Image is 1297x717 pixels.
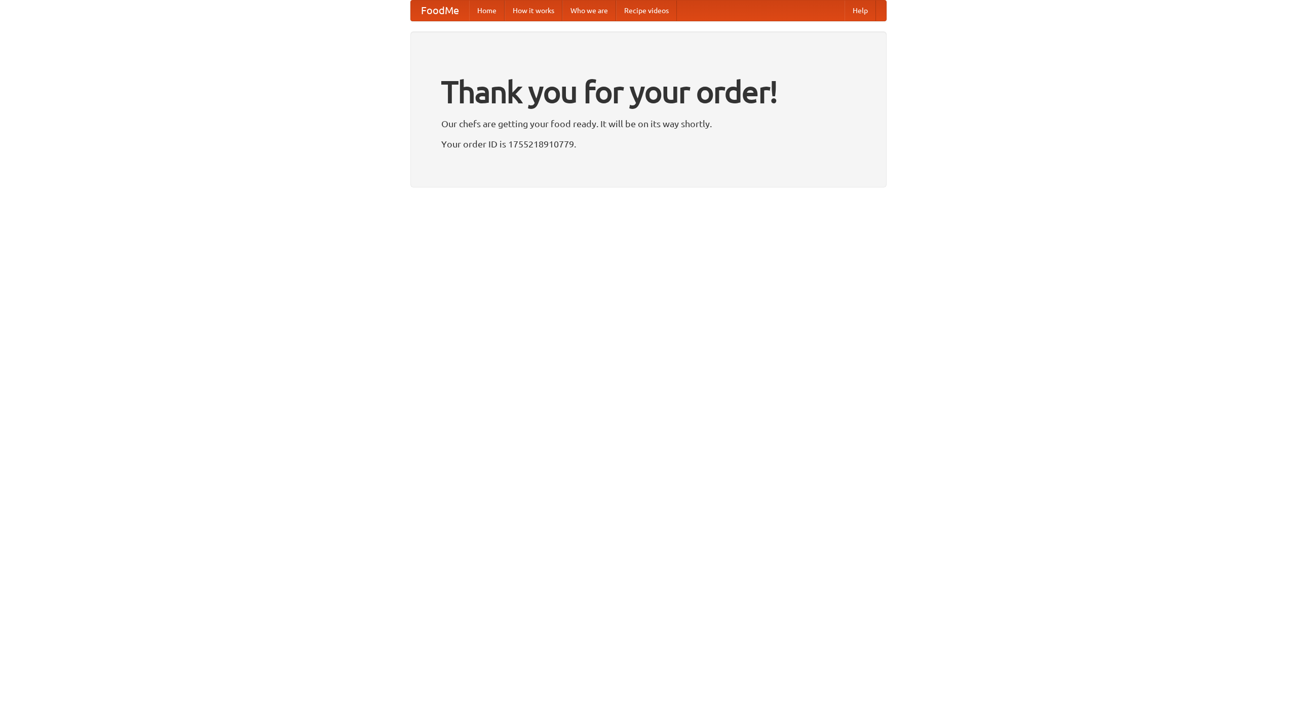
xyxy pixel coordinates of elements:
a: Help [845,1,876,21]
a: How it works [505,1,562,21]
h1: Thank you for your order! [441,67,856,116]
a: FoodMe [411,1,469,21]
p: Our chefs are getting your food ready. It will be on its way shortly. [441,116,856,131]
a: Home [469,1,505,21]
p: Your order ID is 1755218910779. [441,136,856,152]
a: Recipe videos [616,1,677,21]
a: Who we are [562,1,616,21]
